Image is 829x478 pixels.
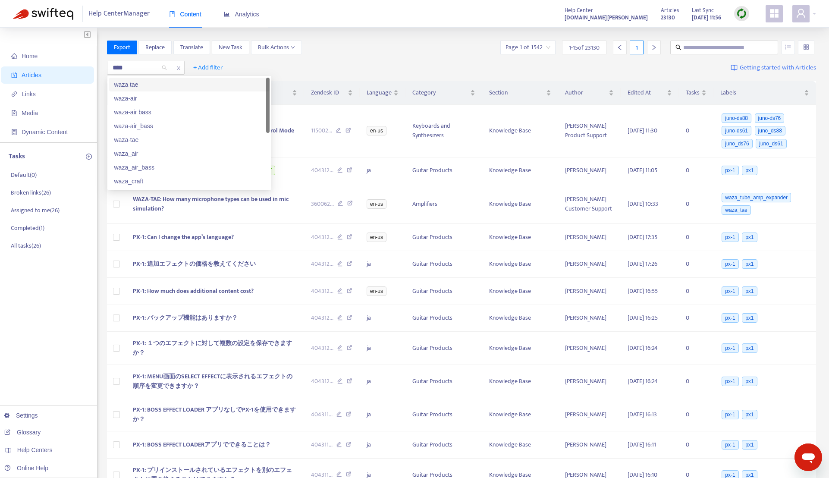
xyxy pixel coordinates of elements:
[311,377,333,386] span: 404312 ...
[17,447,53,453] span: Help Centers
[679,431,713,459] td: 0
[679,157,713,185] td: 0
[405,305,482,332] td: Guitar Products
[169,11,175,17] span: book
[621,81,679,105] th: Edited At
[769,8,779,19] span: appstore
[558,431,621,459] td: [PERSON_NAME]
[628,88,665,97] span: Edited At
[88,6,150,22] span: Help Center Manager
[133,405,296,424] span: PX-1: BOSS EFFECT LOADER アプリなしでPX-1を使用できますか？
[311,313,333,323] span: 404312 ...
[405,431,482,459] td: Guitar Products
[722,440,738,450] span: px-1
[628,199,658,209] span: [DATE] 10:33
[224,11,230,17] span: area-chart
[109,147,270,160] div: waza_air
[133,259,256,269] span: PX-1: 追加エフェクトの価格を教えてください
[722,166,738,175] span: px-1
[107,41,137,54] button: Export
[11,72,17,78] span: account-book
[367,88,392,97] span: Language
[311,410,333,419] span: 404311 ...
[367,126,386,135] span: en-us
[11,110,17,116] span: file-image
[311,440,333,450] span: 404311 ...
[558,184,621,224] td: [PERSON_NAME] Customer Support
[173,41,210,54] button: Translate
[482,81,558,105] th: Section
[405,184,482,224] td: Amplifiers
[109,105,270,119] div: waza-air bass
[367,233,386,242] span: en-us
[405,251,482,278] td: Guitar Products
[360,251,405,278] td: ja
[311,88,346,97] span: Zendesk ID
[311,259,333,269] span: 404312 ...
[679,365,713,398] td: 0
[360,431,405,459] td: ja
[4,429,41,436] a: Glossary
[251,41,302,54] button: Bulk Actionsdown
[360,398,405,431] td: ja
[133,338,292,358] span: PX-1: １つのエフェクトに対して複数の設定を保存できますか？
[628,440,656,450] span: [DATE] 16:11
[109,91,270,105] div: waza-air
[722,410,738,419] span: px-1
[565,13,648,22] a: [DOMAIN_NAME][PERSON_NAME]
[722,113,751,123] span: juno-ds88
[11,188,51,197] p: Broken links ( 26 )
[731,61,816,75] a: Getting started with Articles
[13,8,73,20] img: Swifteq
[11,241,41,250] p: All tasks ( 26 )
[405,398,482,431] td: Guitar Products
[109,174,270,188] div: waza_craft
[628,409,657,419] span: [DATE] 16:13
[558,398,621,431] td: [PERSON_NAME]
[11,53,17,59] span: home
[86,154,92,160] span: plus-circle
[412,88,468,97] span: Category
[482,224,558,251] td: Knowledge Base
[405,224,482,251] td: Guitar Products
[713,81,816,105] th: Labels
[360,305,405,332] td: ja
[114,94,264,103] div: waza-air
[11,170,37,179] p: Default ( 0 )
[109,78,270,91] div: waza tae
[22,91,36,97] span: Links
[133,232,234,242] span: PX-1: Can I change the app’s language?
[675,44,681,50] span: search
[173,63,184,73] span: close
[558,224,621,251] td: [PERSON_NAME]
[311,233,333,242] span: 404312 ...
[169,11,201,18] span: Content
[679,305,713,332] td: 0
[628,343,658,353] span: [DATE] 16:24
[187,61,229,75] button: + Add filter
[367,286,386,296] span: en-us
[133,286,254,296] span: PX-1: How much does additional content cost?
[558,365,621,398] td: [PERSON_NAME]
[558,305,621,332] td: [PERSON_NAME]
[114,107,264,117] div: waza-air bass
[367,199,386,209] span: en-us
[796,8,806,19] span: user
[628,376,658,386] span: [DATE] 16:24
[405,105,482,157] td: Keyboards and Synthesizers
[114,80,264,89] div: waza tae
[558,332,621,365] td: [PERSON_NAME]
[661,13,675,22] strong: 23130
[755,113,785,123] span: juno-ds76
[628,165,657,175] span: [DATE] 11:05
[785,44,791,50] span: unordered-list
[360,157,405,185] td: ja
[360,81,405,105] th: Language
[109,119,270,133] div: waza-air_bass
[686,88,700,97] span: Tasks
[679,184,713,224] td: 0
[630,41,644,54] div: 1
[22,53,38,60] span: Home
[311,126,332,135] span: 115002 ...
[304,81,360,105] th: Zendesk ID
